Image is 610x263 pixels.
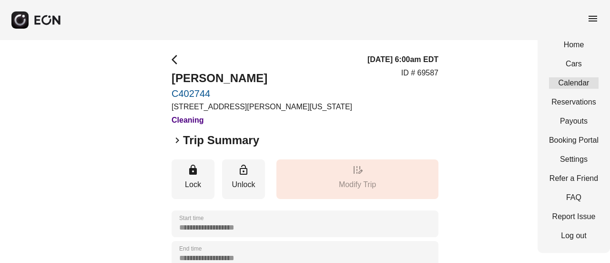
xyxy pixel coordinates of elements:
span: keyboard_arrow_right [172,135,183,146]
a: Settings [549,154,599,165]
a: Reservations [549,96,599,108]
span: lock_open [238,164,249,176]
a: Payouts [549,116,599,127]
p: Lock [176,179,210,190]
a: Report Issue [549,211,599,222]
a: Booking Portal [549,135,599,146]
button: Lock [172,159,214,199]
a: Log out [549,230,599,242]
p: [STREET_ADDRESS][PERSON_NAME][US_STATE] [172,101,352,113]
p: Unlock [227,179,260,190]
span: menu [587,13,599,24]
a: FAQ [549,192,599,203]
a: Home [549,39,599,51]
h3: [DATE] 6:00am EDT [367,54,438,65]
a: Refer a Friend [549,173,599,184]
a: C402744 [172,88,352,99]
p: ID # 69587 [401,67,438,79]
h3: Cleaning [172,115,352,126]
h2: [PERSON_NAME] [172,71,352,86]
h2: Trip Summary [183,133,259,148]
button: Unlock [222,159,265,199]
span: lock [187,164,199,176]
span: arrow_back_ios [172,54,183,65]
a: Calendar [549,77,599,89]
a: Cars [549,58,599,70]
